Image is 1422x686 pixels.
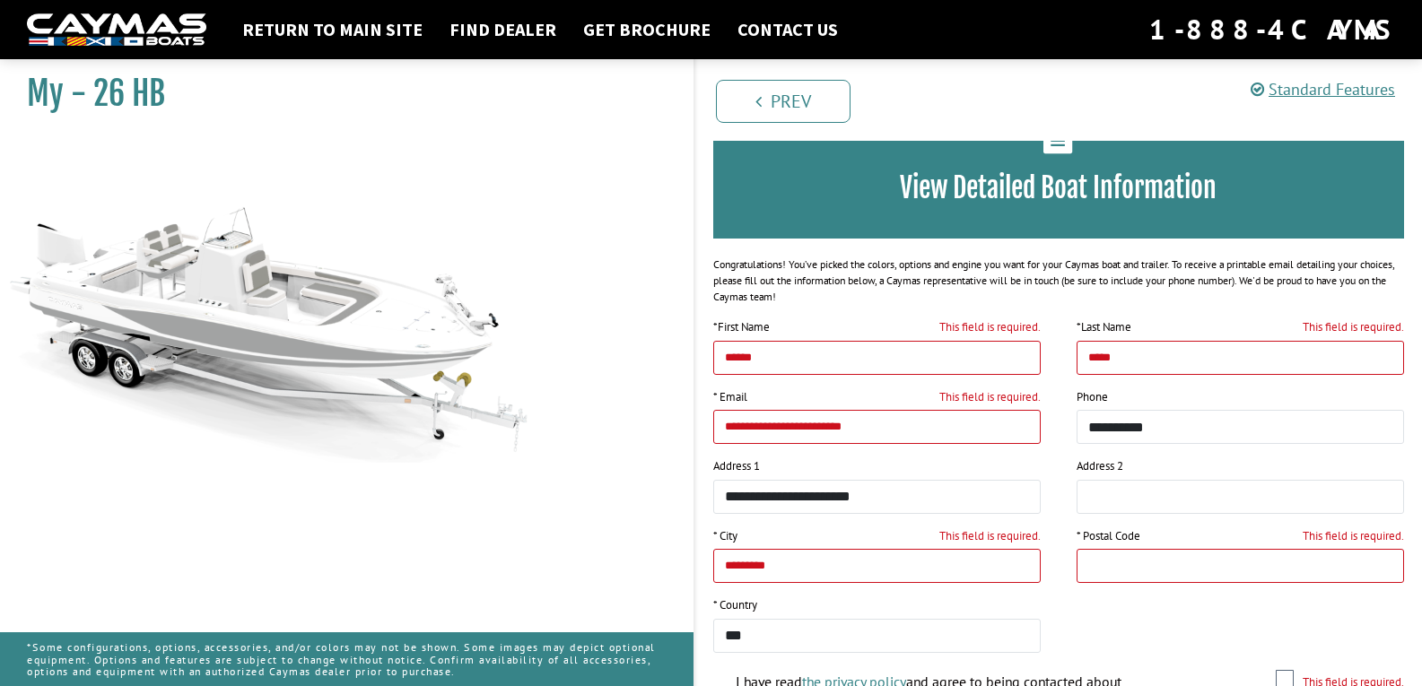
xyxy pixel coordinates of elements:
[740,171,1378,204] h3: View Detailed Boat Information
[713,318,770,336] label: First Name
[1303,527,1404,545] label: This field is required.
[1077,388,1108,406] label: Phone
[574,18,720,41] a: Get Brochure
[713,596,757,614] label: * Country
[713,457,760,475] label: Address 1
[441,18,565,41] a: Find Dealer
[1303,318,1404,336] label: This field is required.
[1077,527,1140,545] label: * Postal Code
[27,74,649,114] h1: My - 26 HB
[1077,457,1123,475] label: Address 2
[713,256,1405,305] div: Congratulations! You’ve picked the colors, options and engine you want for your Caymas boat and t...
[27,632,667,686] p: *Some configurations, options, accessories, and/or colors may not be shown. Some images may depic...
[1149,10,1395,49] div: 1-888-4CAYMAS
[728,18,847,41] a: Contact Us
[1251,79,1395,100] a: Standard Features
[716,80,851,123] a: Prev
[27,13,206,47] img: white-logo-c9c8dbefe5ff5ceceb0f0178aa75bf4bb51f6bca0971e226c86eb53dfe498488.png
[1077,318,1131,336] label: Last Name
[939,527,1041,545] label: This field is required.
[233,18,432,41] a: Return to main site
[713,527,737,545] label: * City
[939,388,1041,406] label: This field is required.
[939,318,1041,336] label: This field is required.
[713,388,747,406] label: * Email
